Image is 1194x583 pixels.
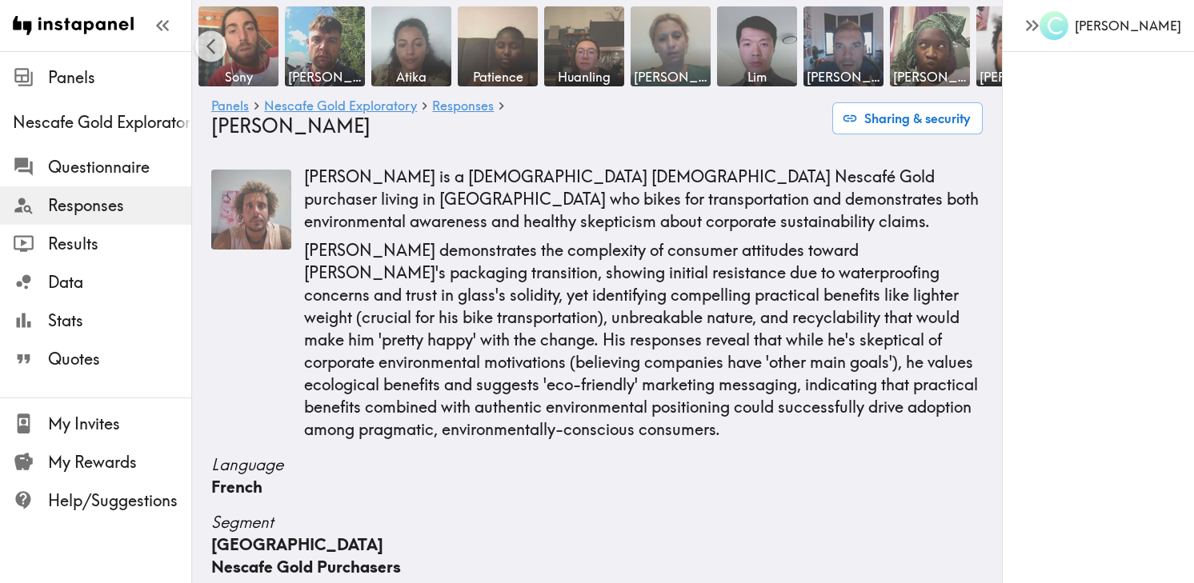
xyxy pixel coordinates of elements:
[288,68,362,86] span: [PERSON_NAME]
[48,451,191,473] span: My Rewards
[13,111,191,134] span: Nescafe Gold Exploratory
[211,454,283,474] span: Language
[973,3,1060,90] a: [PERSON_NAME]
[195,31,226,62] button: Scroll left
[48,194,191,217] span: Responses
[893,68,967,86] span: [PERSON_NAME]
[714,3,800,90] a: Lim
[48,156,191,178] span: Questionnaire
[634,68,707,86] span: [PERSON_NAME]
[832,102,983,134] button: Sharing & security
[800,3,887,90] a: [PERSON_NAME]
[48,348,191,370] span: Quotes
[211,114,371,138] span: [PERSON_NAME]
[211,99,249,114] a: Panels
[211,512,274,532] span: Segment
[202,68,275,86] span: Sony
[980,68,1053,86] span: [PERSON_NAME]
[461,68,535,86] span: Patience
[48,413,191,435] span: My Invites
[541,3,627,90] a: Huanling
[48,309,191,332] span: Stats
[264,99,417,114] a: Nescafe Gold Exploratory
[282,3,368,90] a: [PERSON_NAME]
[211,534,383,554] span: [GEOGRAPHIC_DATA]
[48,66,191,89] span: Panels
[887,3,973,90] a: [PERSON_NAME]
[211,557,401,577] span: Nescafe Gold Purchasers
[455,3,541,90] a: Patience
[48,233,191,255] span: Results
[627,3,714,90] a: [PERSON_NAME]
[211,477,262,497] span: French
[48,271,191,293] span: Data
[195,3,282,90] a: Sony
[375,68,448,86] span: Atika
[1075,17,1181,34] h6: [PERSON_NAME]
[304,166,983,233] p: [PERSON_NAME] is a [DEMOGRAPHIC_DATA] [DEMOGRAPHIC_DATA] Nescafé Gold purchaser living in [GEOGRA...
[547,68,621,86] span: Huanling
[432,99,494,114] a: Responses
[720,68,794,86] span: Lim
[368,3,455,90] a: Atika
[1047,12,1063,40] span: C
[304,239,983,441] p: [PERSON_NAME] demonstrates the complexity of consumer attitudes toward [PERSON_NAME]'s packaging ...
[48,489,191,512] span: Help/Suggestions
[807,68,880,86] span: [PERSON_NAME]
[211,170,291,250] img: Thumbnail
